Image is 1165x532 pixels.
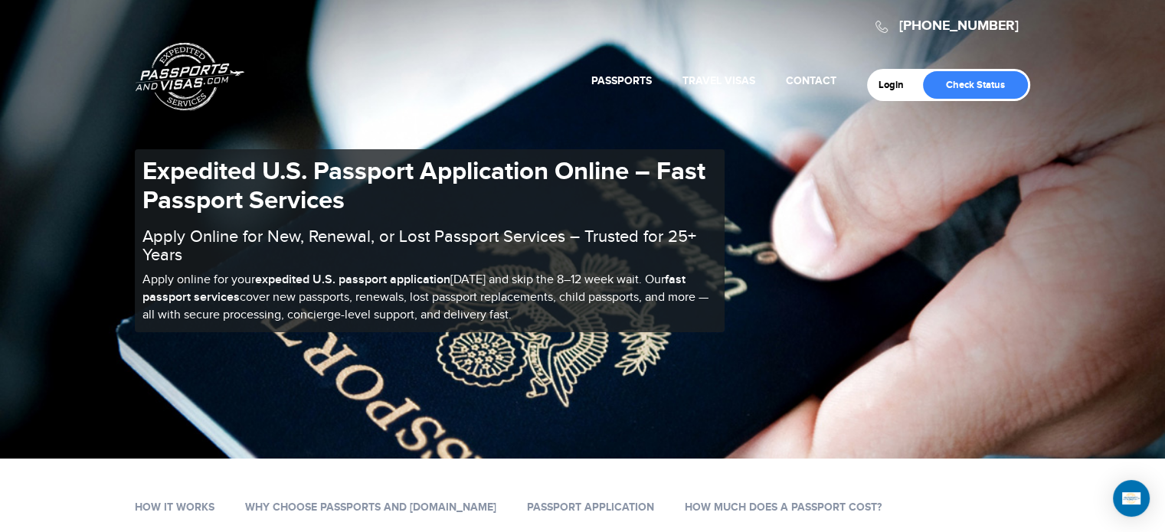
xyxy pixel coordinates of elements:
h1: Expedited U.S. Passport Application Online – Fast Passport Services [142,157,717,216]
b: expedited U.S. passport application [255,273,450,287]
a: How Much Does a Passport Cost? [685,501,882,514]
div: Open Intercom Messenger [1113,480,1150,517]
a: Check Status [923,71,1028,99]
p: Apply online for your [DATE] and skip the 8–12 week wait. Our cover new passports, renewals, lost... [142,272,717,325]
a: Passport Application [527,501,654,514]
a: Travel Visas [682,74,755,87]
a: Login [879,79,915,91]
a: Passports [591,74,652,87]
a: Why Choose Passports and [DOMAIN_NAME] [245,501,496,514]
a: [PHONE_NUMBER] [899,18,1019,34]
h2: Apply Online for New, Renewal, or Lost Passport Services – Trusted for 25+ Years [142,227,717,264]
a: Passports & [DOMAIN_NAME] [136,42,244,111]
a: Contact [786,74,836,87]
a: How it works [135,501,214,514]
